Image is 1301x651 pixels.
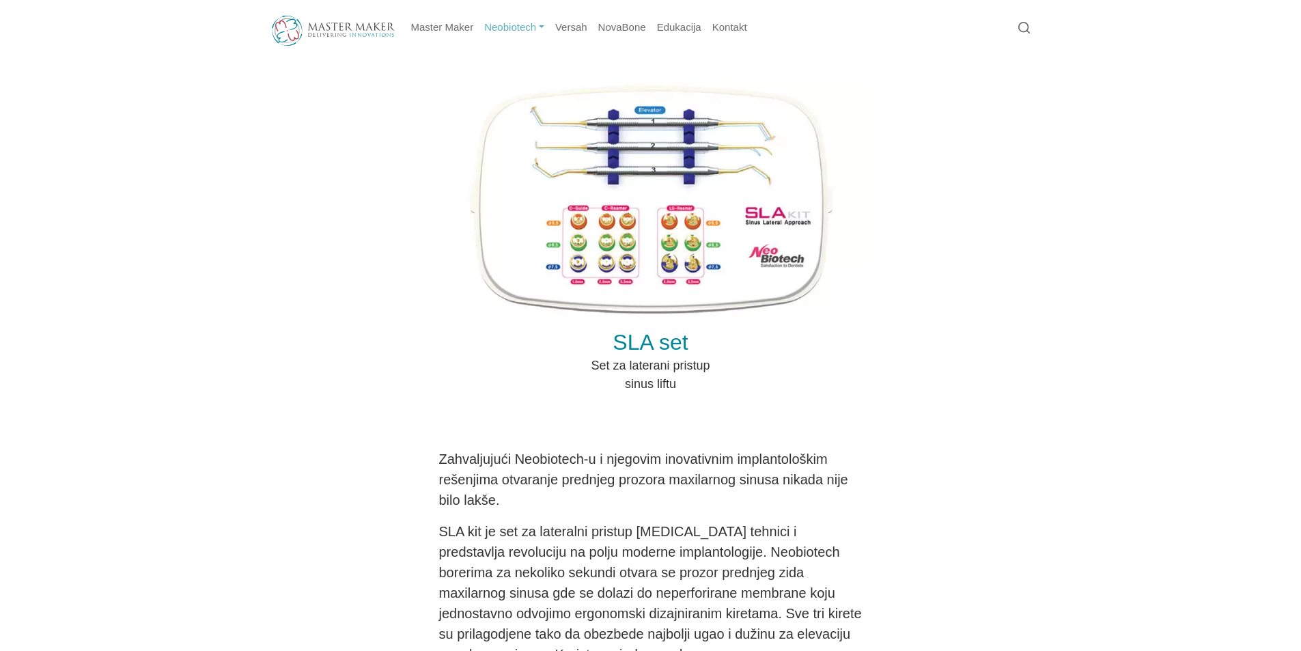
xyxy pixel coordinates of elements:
[439,449,863,510] p: Zahvaljujući Neobiotech-u i njegovim inovativnim implantološkim rešenjima otvaranje prednjeg proz...
[707,14,753,41] a: Kontakt
[272,16,395,46] img: Master Maker
[279,331,1023,353] h2: SLA set
[439,357,863,393] p: Set za laterani pristup sinus liftu
[550,14,593,41] a: Versah
[406,14,479,41] a: Master Maker
[479,14,550,41] a: Neobiotech
[652,14,707,41] a: Edukacija
[593,14,652,41] a: NovaBone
